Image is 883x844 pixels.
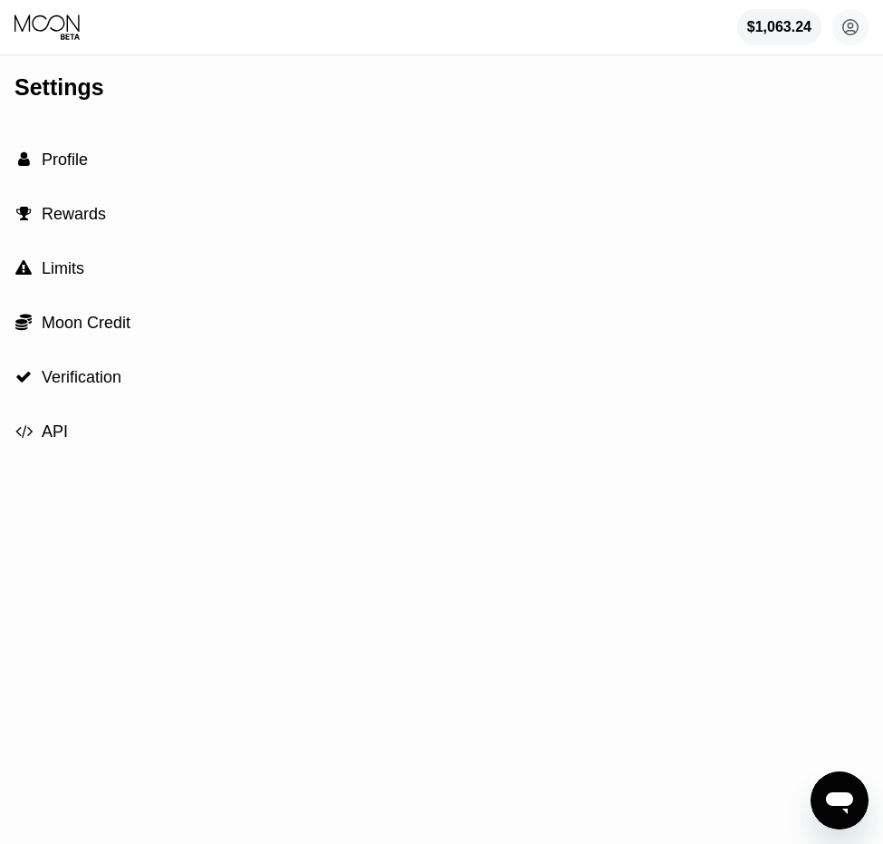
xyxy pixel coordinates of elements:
[42,368,121,386] span: Verification
[42,205,106,223] span: Rewards
[811,771,869,829] iframe: Button to launch messaging window, conversation in progress
[42,314,130,332] span: Moon Credit
[747,19,811,35] div: $1,063.24
[15,260,32,276] span: 
[18,151,30,168] span: 
[14,369,33,385] div: 
[14,241,869,296] div: Limits
[14,350,869,404] div: Verification
[42,150,88,169] span: Profile
[14,206,33,222] div: 
[737,9,821,45] div: $1,063.24
[14,260,33,276] div: 
[14,296,869,350] div: Moon Credit
[14,187,869,241] div: Rewards
[15,423,33,440] span: 
[14,313,33,331] div: 
[14,132,869,187] div: Profile
[16,206,32,222] span: 
[15,369,32,385] span: 
[15,313,32,331] span: 
[14,404,869,459] div: API
[14,151,33,168] div: 
[42,259,84,277] span: Limits
[14,423,33,440] div: 
[14,74,869,101] div: Settings
[42,422,68,441] span: API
